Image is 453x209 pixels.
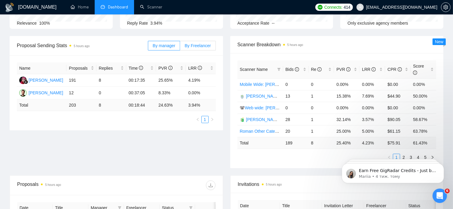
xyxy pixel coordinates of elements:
button: right [209,116,216,123]
time: 5 hours ago [74,44,90,48]
td: 25.00% [334,125,360,137]
span: user [358,5,362,9]
span: Acceptance Rate [237,21,270,26]
td: 13 [283,90,309,102]
td: $0.00 [385,102,411,114]
a: D[PERSON_NAME] [19,77,63,82]
td: $0.00 [385,78,411,90]
td: 32.14% [334,114,360,125]
span: LRR [188,66,202,71]
td: 24.63 % [156,99,186,111]
td: 0.00% [360,102,385,114]
span: CPR [387,67,402,72]
span: Relevance [17,21,37,26]
th: Name [17,62,66,74]
iframe: Intercom notifications повідомлення [333,151,453,193]
span: info-circle [398,67,402,71]
img: D [19,77,27,84]
span: dashboard [101,5,105,9]
img: upwork-logo.png [318,5,323,10]
span: PVR [158,66,173,71]
td: 0.00% [411,102,436,114]
td: 189 [283,137,309,149]
td: 3.57% [360,114,385,125]
td: 1 [309,114,334,125]
a: 🐨Web wide: [PERSON_NAME] 03/07 old але перест на веб проф [240,105,367,110]
span: 414 [344,4,350,11]
span: Reply Rate [127,21,148,26]
td: $ 75.91 [385,137,411,149]
a: 🍵 [PERSON_NAME] | Web Wide: 09/12 - Bid in Range [240,94,344,98]
span: info-circle [346,67,350,71]
td: 8.33% [156,87,186,99]
span: info-circle [317,67,322,71]
td: 0.00% [360,78,385,90]
span: Proposal Sending Stats [17,42,148,49]
span: info-circle [198,66,202,70]
span: New [435,39,443,44]
a: 1 [202,116,208,123]
td: 25.65% [156,74,186,87]
a: setting [441,5,451,10]
td: 00:18:44 [126,99,156,111]
td: 8 [96,74,126,87]
td: 28 [283,114,309,125]
td: 00:37:05 [126,87,156,99]
td: 12 [66,87,96,99]
span: setting [441,5,450,10]
time: 5 hours ago [45,183,61,186]
span: Proposals [69,65,89,71]
iframe: Intercom live chat [433,189,447,203]
img: gigradar-bm.png [24,80,28,84]
span: LRR [362,67,376,72]
a: homeHome [71,5,89,10]
div: [PERSON_NAME] [29,89,63,96]
td: 0.00% [186,87,216,99]
td: 0 [309,78,334,90]
time: 5 hours ago [287,43,303,47]
td: 4.23 % [360,137,385,149]
li: Next Page [209,116,216,123]
span: Bids [286,67,299,72]
span: filter [276,65,282,74]
button: setting [441,2,451,12]
td: 203 [66,99,96,111]
span: Replies [99,65,119,71]
a: Roman Other Categories: UX/UI & Web design copy [PERSON_NAME] [240,129,373,134]
span: Scanner Name [240,67,268,72]
span: info-circle [295,67,299,71]
th: Replies [96,62,126,74]
td: 191 [66,74,96,87]
td: 4.19% [186,74,216,87]
span: By manager [153,43,175,48]
span: -- [272,21,274,26]
li: Previous Page [194,116,201,123]
span: Only exclusive agency members [347,21,408,26]
td: $90.05 [385,114,411,125]
span: Invitations [238,180,436,188]
span: Dashboard [108,5,128,10]
td: 0.00% [411,78,436,90]
td: 58.67% [411,114,436,125]
button: download [206,180,216,190]
div: [PERSON_NAME] [29,77,63,83]
td: 0 [96,87,126,99]
div: Proposals [17,180,116,190]
td: 5.00% [360,125,385,137]
th: Proposals [66,62,96,74]
time: 5 hours ago [266,183,282,186]
span: Re [311,67,322,72]
span: Connects: [324,4,342,11]
img: RV [19,89,27,97]
img: logo [5,3,14,12]
span: info-circle [168,66,173,70]
td: 8 [309,137,334,149]
td: 8 [96,99,126,111]
span: right [210,118,214,121]
a: searchScanner [140,5,162,10]
span: info-circle [372,67,376,71]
